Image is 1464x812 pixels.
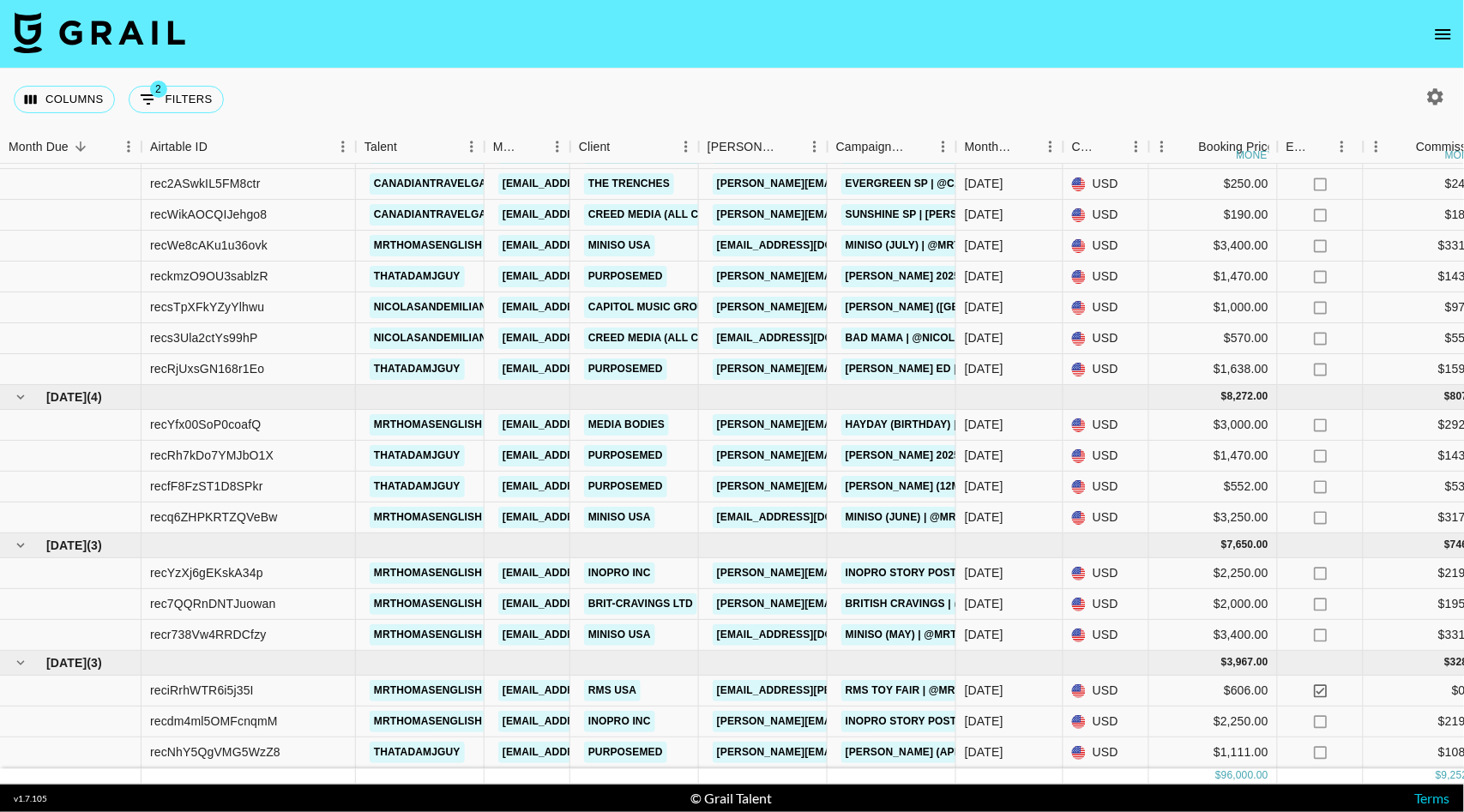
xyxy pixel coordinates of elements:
div: Jun '25 [965,509,1003,526]
div: reciRrhWTR6i5j35I [150,683,254,700]
button: open drawer [1426,17,1461,51]
div: Month Due [965,130,1014,164]
div: Talent [364,130,397,164]
a: [EMAIL_ADDRESS][DOMAIN_NAME] [498,204,690,226]
button: Sort [611,135,635,159]
button: Menu [1329,134,1355,159]
button: Sort [1310,135,1334,159]
div: rec2ASwkIL5FM8ctr [150,176,261,193]
a: [EMAIL_ADDRESS][DOMAIN_NAME] [498,711,690,732]
a: Inopro Inc [584,711,655,732]
div: Month Due [9,130,69,164]
span: ( 4 ) [87,388,102,406]
a: PurposeMed [584,358,667,380]
button: hide children [9,533,33,557]
div: Jul '25 [965,207,1003,224]
div: recRh7kDo7YMJbO1X [150,448,274,465]
div: Airtable ID [150,130,208,164]
a: [EMAIL_ADDRESS][DOMAIN_NAME] [713,624,905,646]
div: Jul '25 [965,361,1003,378]
div: recWe8cAKu1u36ovk [150,238,268,255]
div: $1,638.00 [1149,354,1278,385]
div: Airtable ID [142,130,356,164]
a: [EMAIL_ADDRESS][DOMAIN_NAME] [498,445,690,466]
div: USD [1063,292,1149,323]
button: Menu [931,134,956,159]
div: USD [1063,472,1149,502]
img: Grail Talent [14,12,185,53]
div: $3,250.00 [1149,502,1278,533]
div: 7,650.00 [1227,538,1268,553]
a: [PERSON_NAME][EMAIL_ADDRESS][DOMAIN_NAME] [713,593,992,615]
a: mrthomasenglish [370,414,486,436]
button: Menu [545,134,570,159]
div: 3,967.00 [1227,656,1268,671]
div: $ [1445,390,1451,405]
button: Select columns [14,86,115,113]
div: Jun '25 [965,417,1003,434]
div: Jul '25 [965,268,1003,286]
div: money [1237,150,1275,160]
a: mrthomasenglish [370,507,486,528]
div: USD [1063,676,1149,707]
a: Miniso (June) | @mrthomasenglish [841,507,1053,528]
div: USD [1063,200,1149,231]
a: mrthomasenglish [370,235,486,256]
div: Expenses: Remove Commission? [1286,130,1310,164]
button: Menu [1149,134,1175,159]
div: Booking Price [1199,130,1274,164]
a: Miniso USA [584,624,655,646]
div: USD [1063,410,1149,441]
a: [EMAIL_ADDRESS][DOMAIN_NAME] [498,328,690,349]
a: [EMAIL_ADDRESS][DOMAIN_NAME] [498,680,690,701]
a: InoPro Story Posts | @mrthomasenglish [841,711,1095,732]
button: Sort [778,135,802,159]
div: 96,000.00 [1221,769,1268,784]
a: British Cravings | @mrthomasenglish [841,593,1077,615]
a: [PERSON_NAME] 2025 #2 | @thatadamjguy [841,266,1085,287]
a: [EMAIL_ADDRESS][DOMAIN_NAME] [498,593,690,615]
a: mrthomasenglish [370,593,486,615]
div: $ [1436,769,1442,784]
div: Campaign (Type) [828,130,956,164]
div: reckmzO9OU3sablzR [150,268,268,286]
a: [EMAIL_ADDRESS][DOMAIN_NAME] [713,235,905,256]
a: thatadamjguy [370,358,465,380]
button: Menu [459,134,485,159]
a: thatadamjguy [370,476,465,497]
div: $ [1221,538,1227,553]
div: Campaign (Type) [836,130,907,164]
button: Sort [1100,135,1124,159]
button: Sort [1175,135,1199,159]
button: hide children [9,651,33,675]
div: recsTpXFkYZyYlhwu [150,299,264,316]
a: thatadamjguy [370,742,465,763]
div: $552.00 [1149,472,1278,502]
div: $250.00 [1149,169,1278,200]
a: The Trenches [584,173,674,195]
a: [EMAIL_ADDRESS][DOMAIN_NAME] [498,476,690,497]
a: Evergreen SP | @canadiantravelgal [841,173,1071,195]
div: © Grail Talent [690,790,772,807]
div: USD [1063,620,1149,651]
a: [EMAIL_ADDRESS][DOMAIN_NAME] [713,328,905,349]
a: Bad Mama | @nicolasandemiliano [841,328,1048,349]
a: [EMAIL_ADDRESS][DOMAIN_NAME] [498,358,690,380]
div: USD [1063,323,1149,354]
div: rec7QQRnDNTJuowan [150,596,276,613]
button: Menu [116,134,142,159]
a: [PERSON_NAME] ED | @thatadamjguy [841,358,1061,380]
a: [EMAIL_ADDRESS][DOMAIN_NAME] [498,235,690,256]
a: mrthomasenglish [370,711,486,732]
a: [EMAIL_ADDRESS][DOMAIN_NAME] [498,624,690,646]
button: Menu [330,134,356,159]
button: Menu [1038,134,1063,159]
div: recYzXj6gEKskA34p [150,565,263,582]
div: $606.00 [1149,676,1278,707]
div: May '25 [965,596,1003,613]
div: $1,111.00 [1149,737,1278,768]
a: [EMAIL_ADDRESS][DOMAIN_NAME] [498,742,690,763]
div: Talent [356,130,485,164]
span: [DATE] [46,388,87,406]
div: Manager [493,130,521,164]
